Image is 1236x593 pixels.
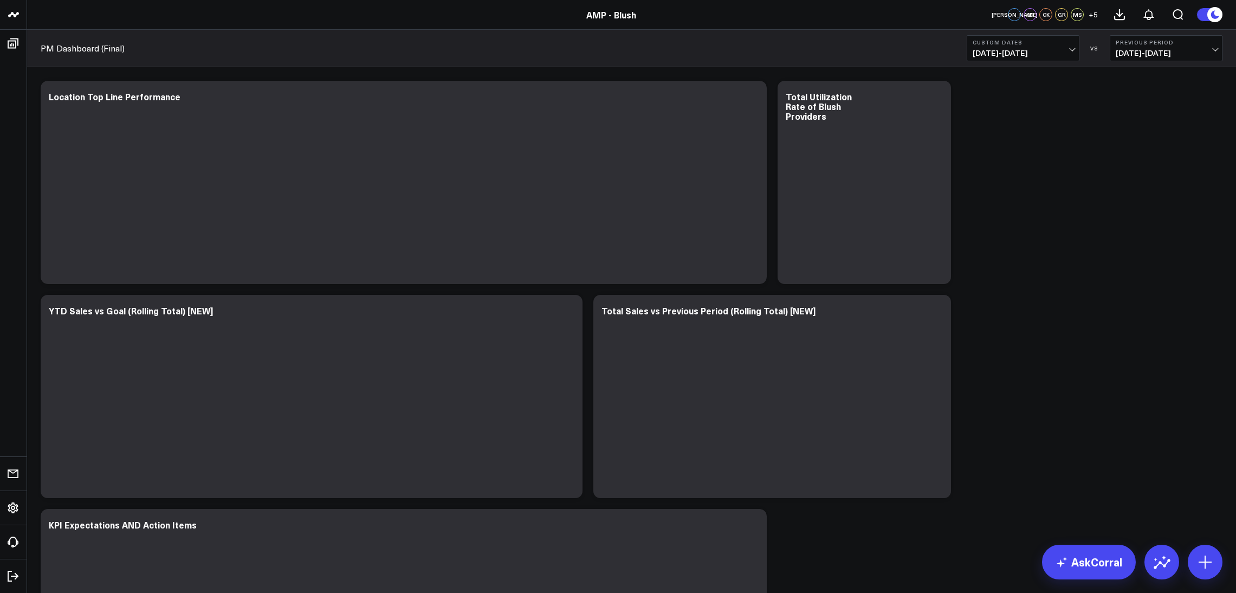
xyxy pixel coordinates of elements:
div: KD [1024,8,1037,21]
div: CK [1039,8,1052,21]
button: Previous Period[DATE]-[DATE] [1110,35,1222,61]
div: GR [1055,8,1068,21]
a: PM Dashboard (Final) [41,42,125,54]
span: [DATE] - [DATE] [973,49,1073,57]
b: Previous Period [1116,39,1216,46]
span: + 5 [1089,11,1098,18]
div: YTD Sales vs Goal (Rolling Total) [NEW] [49,305,213,317]
a: AMP - Blush [586,9,636,21]
div: MS [1071,8,1084,21]
div: Location Top Line Performance [49,91,180,102]
div: [PERSON_NAME] [1008,8,1021,21]
div: Total Sales vs Previous Period (Rolling Total) [NEW] [601,305,816,317]
a: AskCorral [1042,545,1136,579]
span: [DATE] - [DATE] [1116,49,1216,57]
button: Custom Dates[DATE]-[DATE] [967,35,1079,61]
div: VS [1085,45,1104,51]
div: Total Utilization Rate of Blush Providers [786,91,852,122]
button: +5 [1086,8,1099,21]
div: KPI Expectations AND Action Items [49,519,197,531]
b: Custom Dates [973,39,1073,46]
